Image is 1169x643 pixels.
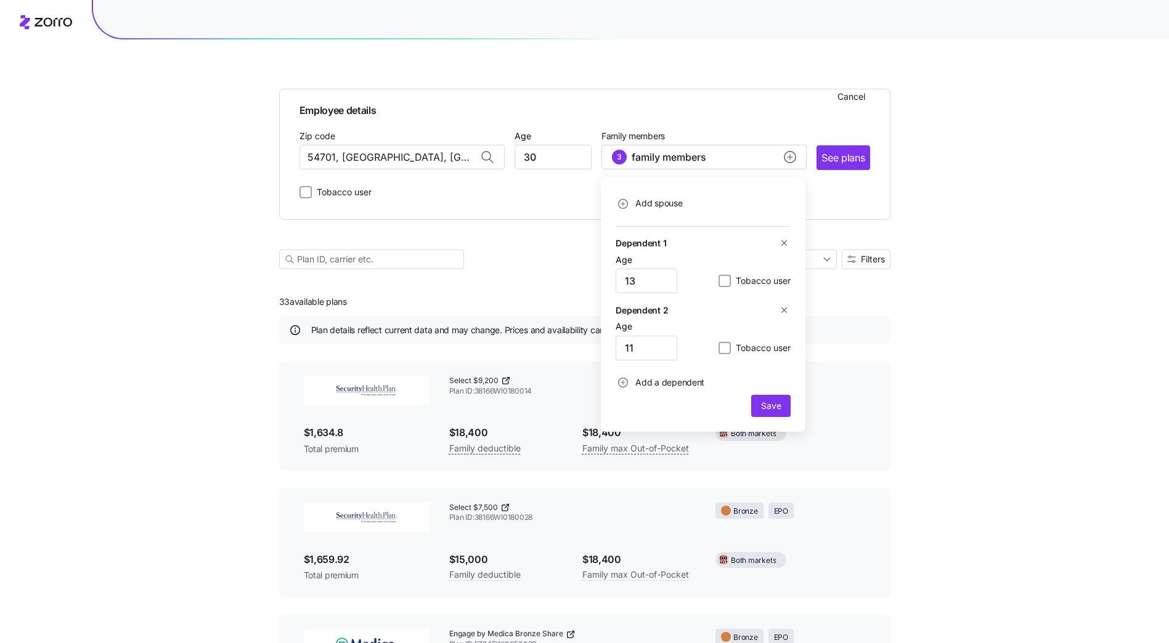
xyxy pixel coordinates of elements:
span: Total premium [304,443,430,455]
span: $15,000 [449,552,563,567]
span: Family deductible [449,567,521,582]
label: Age [515,129,531,143]
label: Age [616,320,632,333]
div: 3 [612,150,627,164]
span: Save [761,400,781,412]
div: 3family membersadd icon [601,177,805,432]
input: Age [616,336,677,360]
span: $1,659.92 [304,552,430,567]
button: See plans [817,145,870,170]
span: Filters [861,255,885,264]
label: Zip code [299,129,335,143]
button: Add a dependent [616,370,704,395]
span: See plans [821,150,865,166]
button: 3family membersadd icon [601,145,807,169]
h5: Dependent 1 [616,237,666,249]
input: Zip code [299,145,505,169]
span: Family max Out-of-Pocket [582,441,689,456]
img: Security Health Plan [304,503,430,532]
svg: add icon [784,151,796,163]
span: Select $9,200 [449,376,499,386]
span: Plan details reflect current data and may change. Prices and availability can shift before the ne... [311,324,750,336]
svg: add icon [618,199,628,209]
button: Cancel [833,87,870,107]
input: Plan ID, carrier etc. [279,249,464,269]
span: Family max Out-of-Pocket [582,567,689,582]
label: Tobacco user [731,273,791,288]
span: Select $7,500 [449,503,498,513]
span: $1,634.8 [304,425,430,440]
span: Cancel [837,91,865,103]
input: Age [515,145,592,169]
span: Family deductible [449,441,521,456]
h5: Dependent 2 [616,304,668,317]
span: Family members [601,130,807,142]
span: 33 available plans [279,296,347,308]
span: Both markets [731,555,776,567]
img: Security Health Plan [304,376,430,405]
span: family members [632,150,706,164]
span: $18,400 [449,425,563,440]
span: Both markets [731,428,776,440]
button: Filters [842,249,890,269]
span: $18,400 [582,425,696,440]
span: Add spouse [635,197,682,209]
span: Bronze [733,506,758,517]
label: Tobacco user [312,185,372,200]
span: $18,400 [582,552,696,567]
span: Plan ID: 38166WI0180028 [449,512,696,523]
span: Plan ID: 38166WI0180014 [449,386,696,397]
span: EPO [774,506,788,517]
button: Add spouse [616,192,682,216]
input: Age [616,269,677,293]
span: Engage by Medica Bronze Share [449,629,563,639]
svg: add icon [618,378,628,387]
label: Age [616,253,632,267]
span: Total premium [304,569,430,581]
span: Employee details [299,99,870,118]
button: Save [751,395,791,417]
label: Tobacco user [731,341,791,355]
span: Add a dependent [635,376,704,389]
